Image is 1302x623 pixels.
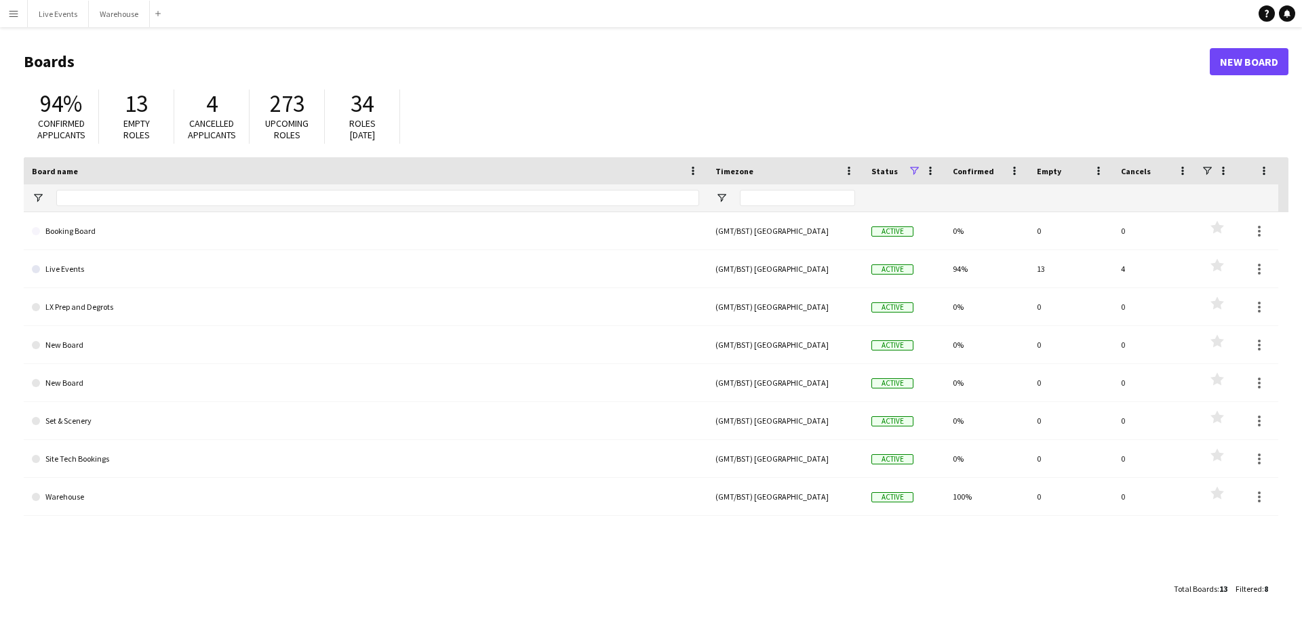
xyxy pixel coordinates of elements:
[37,117,85,141] span: Confirmed applicants
[871,226,913,237] span: Active
[351,89,374,119] span: 34
[1029,288,1113,325] div: 0
[32,192,44,204] button: Open Filter Menu
[707,212,863,249] div: (GMT/BST) [GEOGRAPHIC_DATA]
[1113,440,1197,477] div: 0
[945,326,1029,363] div: 0%
[1174,576,1227,602] div: :
[32,364,699,402] a: New Board
[32,166,78,176] span: Board name
[32,478,699,516] a: Warehouse
[1029,326,1113,363] div: 0
[32,402,699,440] a: Set & Scenery
[349,117,376,141] span: Roles [DATE]
[265,117,309,141] span: Upcoming roles
[1236,576,1268,602] div: :
[89,1,150,27] button: Warehouse
[24,52,1210,72] h1: Boards
[740,190,855,206] input: Timezone Filter Input
[707,288,863,325] div: (GMT/BST) [GEOGRAPHIC_DATA]
[1236,584,1262,594] span: Filtered
[945,364,1029,401] div: 0%
[945,440,1029,477] div: 0%
[871,264,913,275] span: Active
[1113,478,1197,515] div: 0
[871,340,913,350] span: Active
[123,117,150,141] span: Empty roles
[707,250,863,287] div: (GMT/BST) [GEOGRAPHIC_DATA]
[871,378,913,388] span: Active
[1029,478,1113,515] div: 0
[945,288,1029,325] div: 0%
[1113,364,1197,401] div: 0
[871,302,913,313] span: Active
[270,89,304,119] span: 273
[1029,364,1113,401] div: 0
[56,190,699,206] input: Board name Filter Input
[28,1,89,27] button: Live Events
[206,89,218,119] span: 4
[945,402,1029,439] div: 0%
[32,326,699,364] a: New Board
[40,89,82,119] span: 94%
[871,454,913,464] span: Active
[871,416,913,426] span: Active
[1113,402,1197,439] div: 0
[707,440,863,477] div: (GMT/BST) [GEOGRAPHIC_DATA]
[1113,326,1197,363] div: 0
[32,212,699,250] a: Booking Board
[32,440,699,478] a: Site Tech Bookings
[188,117,236,141] span: Cancelled applicants
[1113,288,1197,325] div: 0
[32,288,699,326] a: LX Prep and Degrots
[1264,584,1268,594] span: 8
[715,192,728,204] button: Open Filter Menu
[871,492,913,502] span: Active
[707,326,863,363] div: (GMT/BST) [GEOGRAPHIC_DATA]
[707,478,863,515] div: (GMT/BST) [GEOGRAPHIC_DATA]
[953,166,994,176] span: Confirmed
[945,212,1029,249] div: 0%
[1029,402,1113,439] div: 0
[715,166,753,176] span: Timezone
[871,166,898,176] span: Status
[32,250,699,288] a: Live Events
[707,364,863,401] div: (GMT/BST) [GEOGRAPHIC_DATA]
[707,402,863,439] div: (GMT/BST) [GEOGRAPHIC_DATA]
[945,478,1029,515] div: 100%
[1029,440,1113,477] div: 0
[1174,584,1217,594] span: Total Boards
[125,89,148,119] span: 13
[945,250,1029,287] div: 94%
[1219,584,1227,594] span: 13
